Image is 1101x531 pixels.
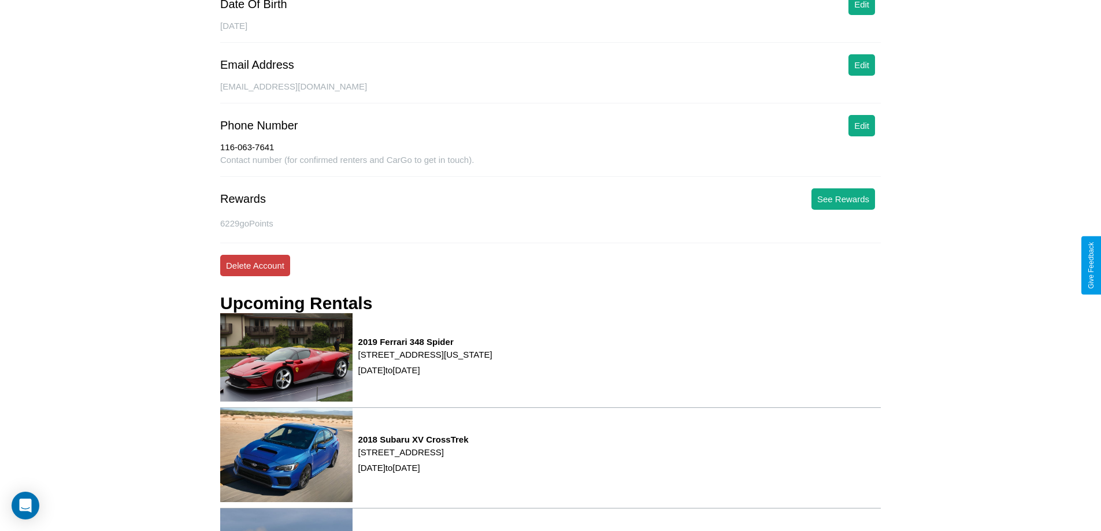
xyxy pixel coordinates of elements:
[220,142,881,155] div: 116-063-7641
[358,347,492,362] p: [STREET_ADDRESS][US_STATE]
[358,337,492,347] h3: 2019 Ferrari 348 Spider
[1087,242,1095,289] div: Give Feedback
[220,216,881,231] p: 6229 goPoints
[220,155,881,177] div: Contact number (for confirmed renters and CarGo to get in touch).
[220,313,353,401] img: rental
[811,188,875,210] button: See Rewards
[220,408,353,502] img: rental
[848,54,875,76] button: Edit
[848,115,875,136] button: Edit
[358,362,492,378] p: [DATE] to [DATE]
[220,119,298,132] div: Phone Number
[220,255,290,276] button: Delete Account
[220,192,266,206] div: Rewards
[220,81,881,103] div: [EMAIL_ADDRESS][DOMAIN_NAME]
[358,435,469,444] h3: 2018 Subaru XV CrossTrek
[220,21,881,43] div: [DATE]
[12,492,39,519] div: Open Intercom Messenger
[358,444,469,460] p: [STREET_ADDRESS]
[220,58,294,72] div: Email Address
[220,294,372,313] h3: Upcoming Rentals
[358,460,469,476] p: [DATE] to [DATE]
